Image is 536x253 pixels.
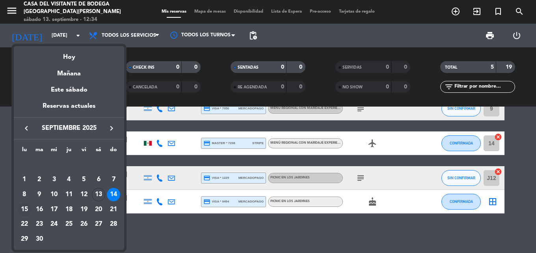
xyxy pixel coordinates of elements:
[33,188,46,201] div: 9
[92,217,105,231] div: 27
[47,217,61,231] div: 24
[32,217,47,232] td: 23 de septiembre de 2025
[47,188,61,201] div: 10
[17,145,32,157] th: lunes
[91,217,106,232] td: 27 de septiembre de 2025
[92,188,105,201] div: 13
[62,203,76,216] div: 18
[91,145,106,157] th: sábado
[17,172,32,187] td: 1 de septiembre de 2025
[106,145,121,157] th: domingo
[17,157,121,172] td: SEP.
[61,217,76,232] td: 25 de septiembre de 2025
[106,217,121,232] td: 28 de septiembre de 2025
[47,145,61,157] th: miércoles
[107,217,120,231] div: 28
[17,202,32,217] td: 15 de septiembre de 2025
[106,202,121,217] td: 21 de septiembre de 2025
[106,187,121,202] td: 14 de septiembre de 2025
[62,217,76,231] div: 25
[32,187,47,202] td: 9 de septiembre de 2025
[18,203,31,216] div: 15
[107,203,120,216] div: 21
[17,232,32,247] td: 29 de septiembre de 2025
[77,188,91,201] div: 12
[32,232,47,247] td: 30 de septiembre de 2025
[47,172,61,187] td: 3 de septiembre de 2025
[47,217,61,232] td: 24 de septiembre de 2025
[17,187,32,202] td: 8 de septiembre de 2025
[18,188,31,201] div: 8
[91,172,106,187] td: 6 de septiembre de 2025
[107,188,120,201] div: 14
[47,173,61,186] div: 3
[61,145,76,157] th: jueves
[61,172,76,187] td: 4 de septiembre de 2025
[76,145,91,157] th: viernes
[92,203,105,216] div: 20
[18,232,31,246] div: 29
[22,124,31,133] i: keyboard_arrow_left
[77,217,91,231] div: 26
[33,217,46,231] div: 23
[14,63,124,79] div: Mañana
[14,79,124,101] div: Este sábado
[62,188,76,201] div: 11
[92,173,105,186] div: 6
[14,101,124,117] div: Reservas actuales
[17,217,32,232] td: 22 de septiembre de 2025
[76,202,91,217] td: 19 de septiembre de 2025
[106,172,121,187] td: 7 de septiembre de 2025
[47,203,61,216] div: 17
[19,123,33,133] button: keyboard_arrow_left
[91,202,106,217] td: 20 de septiembre de 2025
[77,203,91,216] div: 19
[76,217,91,232] td: 26 de septiembre de 2025
[62,173,76,186] div: 4
[76,172,91,187] td: 5 de septiembre de 2025
[32,202,47,217] td: 16 de septiembre de 2025
[18,217,31,231] div: 22
[107,173,120,186] div: 7
[47,187,61,202] td: 10 de septiembre de 2025
[32,145,47,157] th: martes
[77,173,91,186] div: 5
[91,187,106,202] td: 13 de septiembre de 2025
[61,187,76,202] td: 11 de septiembre de 2025
[61,202,76,217] td: 18 de septiembre de 2025
[18,173,31,186] div: 1
[33,203,46,216] div: 16
[104,123,119,133] button: keyboard_arrow_right
[14,46,124,62] div: Hoy
[33,123,104,133] span: septiembre 2025
[32,172,47,187] td: 2 de septiembre de 2025
[33,232,46,246] div: 30
[76,187,91,202] td: 12 de septiembre de 2025
[33,173,46,186] div: 2
[47,202,61,217] td: 17 de septiembre de 2025
[107,124,116,133] i: keyboard_arrow_right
